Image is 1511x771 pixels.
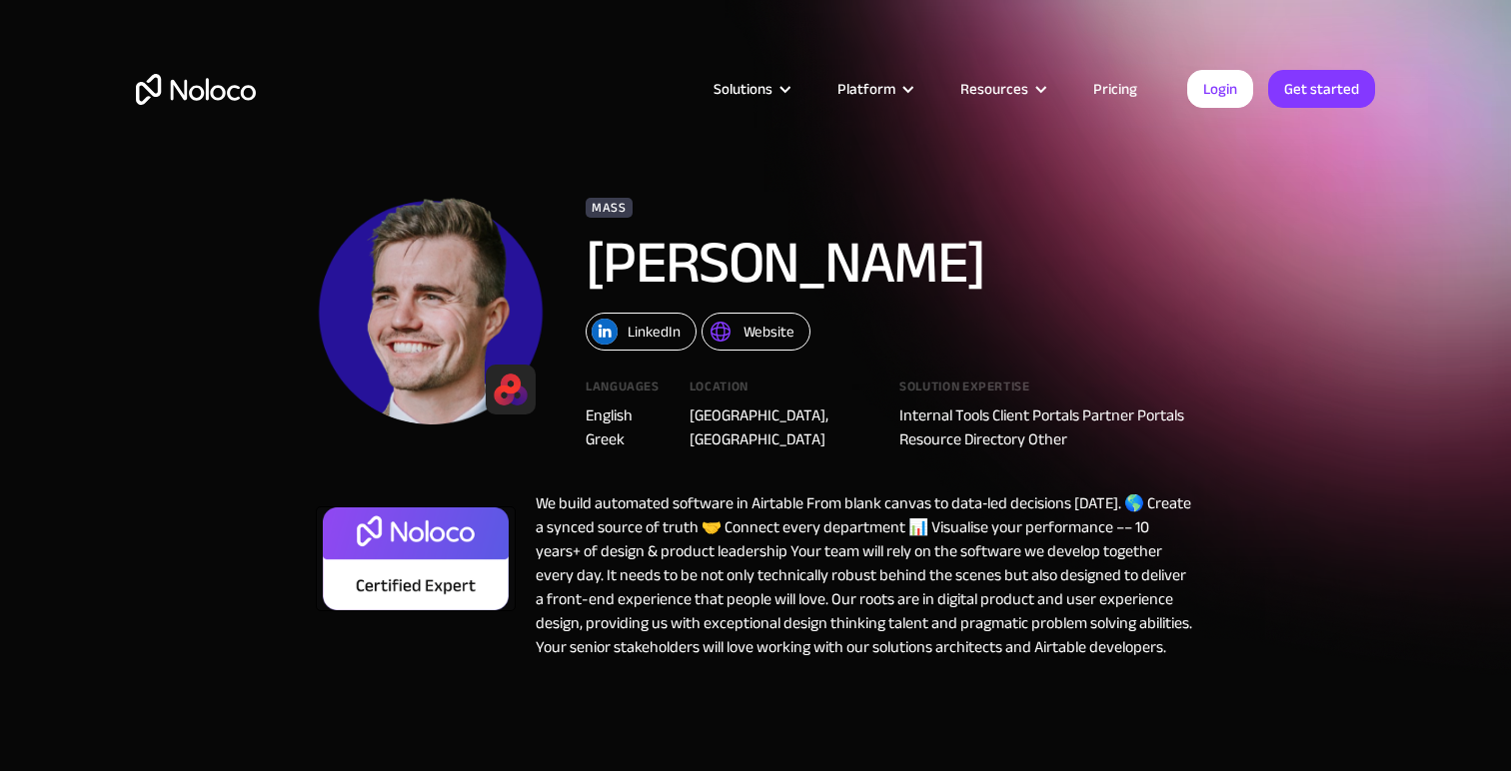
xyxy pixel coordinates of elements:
[628,319,681,345] div: LinkedIn
[702,313,810,351] a: Website
[1187,70,1253,108] a: Login
[690,381,869,403] div: Location
[812,76,935,102] div: Platform
[960,76,1028,102] div: Resources
[744,319,794,345] div: Website
[586,381,660,403] div: Languages
[690,403,869,451] div: [GEOGRAPHIC_DATA], [GEOGRAPHIC_DATA]
[935,76,1068,102] div: Resources
[1068,76,1162,102] a: Pricing
[586,198,633,218] div: Mass
[689,76,812,102] div: Solutions
[586,313,697,351] a: LinkedIn
[899,403,1195,451] div: Internal Tools Client Portals Partner Portals Resource Directory Other
[899,381,1195,403] div: Solution expertise
[516,491,1195,659] div: We build automated software in Airtable From blank canvas to data‑led decisions [DATE]. 🌎 Create ...
[837,76,895,102] div: Platform
[714,76,772,102] div: Solutions
[586,403,660,451] div: English Greek
[136,74,256,105] a: home
[1268,70,1375,108] a: Get started
[586,233,1135,293] h1: [PERSON_NAME]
